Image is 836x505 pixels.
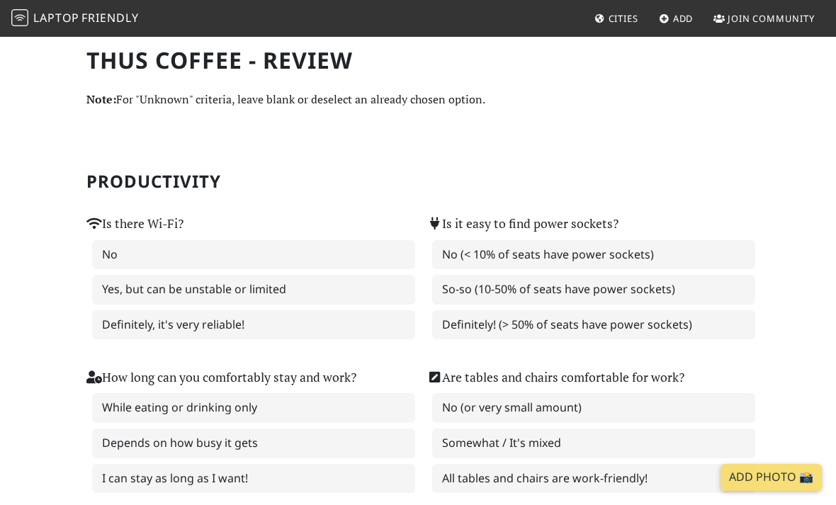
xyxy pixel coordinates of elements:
label: How long can you comfortably stay and work? [86,368,356,387]
img: LaptopFriendly [11,9,28,26]
label: Definitely, it's very reliable! [92,310,415,340]
h1: Thus Coffee - Review [86,47,750,74]
span: Add [673,12,694,25]
a: Add [653,6,699,31]
a: Add Photo 📸 [721,464,822,491]
label: No [92,240,415,270]
label: All tables and chairs are work-friendly! [432,464,755,494]
label: Definitely! (> 50% of seats have power sockets) [432,310,755,340]
a: LaptopFriendly LaptopFriendly [11,6,139,31]
label: I can stay as long as I want! [92,464,415,494]
label: Yes, but can be unstable or limited [92,275,415,305]
span: Cities [609,12,638,25]
label: Is it easy to find power sockets? [427,214,618,234]
label: Is there Wi-Fi? [86,214,183,234]
strong: Note: [86,91,116,107]
label: Are tables and chairs comfortable for work? [427,368,684,387]
label: So-so (10-50% of seats have power sockets) [432,275,755,305]
span: Join Community [728,12,815,25]
span: Laptop [33,10,79,25]
label: Somewhat / It's mixed [432,429,755,458]
a: Join Community [708,6,820,31]
label: No (or very small amount) [432,393,755,423]
span: Friendly [81,10,138,25]
a: Cities [589,6,644,31]
label: While eating or drinking only [92,393,415,423]
label: Depends on how busy it gets [92,429,415,458]
label: No (< 10% of seats have power sockets) [432,240,755,270]
h2: Productivity [86,171,750,192]
p: For "Unknown" criteria, leave blank or deselect an already chosen option. [86,91,750,109]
